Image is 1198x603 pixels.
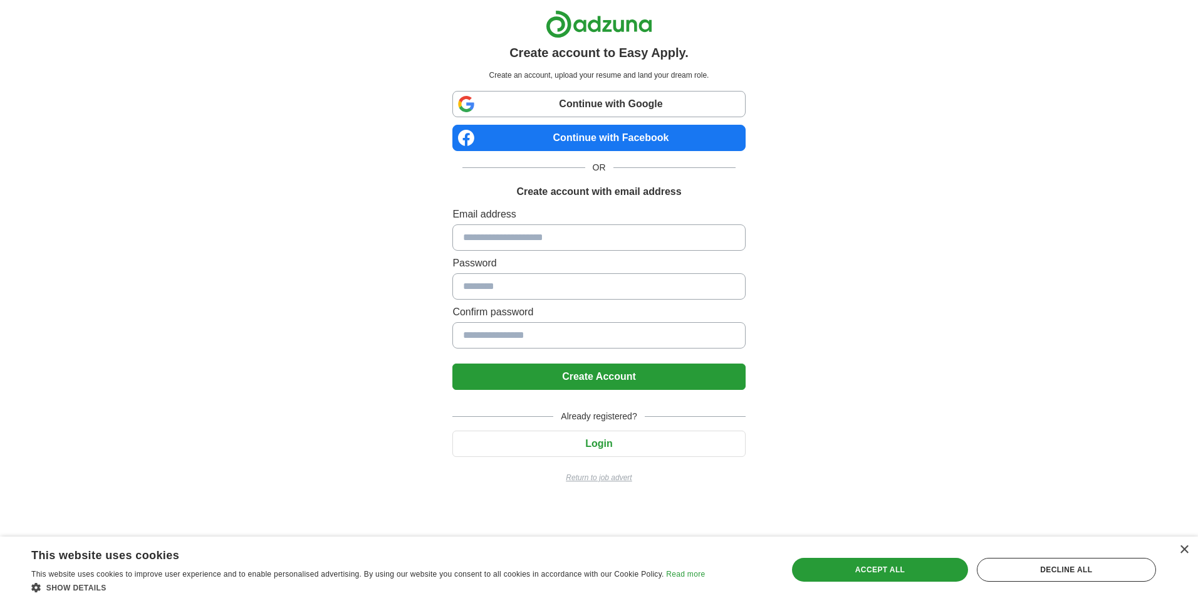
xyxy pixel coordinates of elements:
[452,305,745,320] label: Confirm password
[452,364,745,390] button: Create Account
[792,558,967,582] div: Accept all
[553,410,644,423] span: Already registered?
[31,581,705,594] div: Show details
[452,431,745,457] button: Login
[452,91,745,117] a: Continue with Google
[31,570,664,579] span: This website uses cookies to improve user experience and to enable personalised advertising. By u...
[452,256,745,271] label: Password
[452,125,745,151] a: Continue with Facebook
[452,207,745,222] label: Email address
[666,570,705,579] a: Read more, opens a new window
[585,161,613,174] span: OR
[452,472,745,483] a: Return to job advert
[977,558,1156,582] div: Decline all
[46,584,107,592] span: Show details
[516,184,681,199] h1: Create account with email address
[452,438,745,449] a: Login
[455,70,742,81] p: Create an account, upload your resume and land your dream role.
[1179,545,1189,555] div: Close
[546,10,652,38] img: Adzuna logo
[31,544,674,563] div: This website uses cookies
[509,43,689,62] h1: Create account to Easy Apply.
